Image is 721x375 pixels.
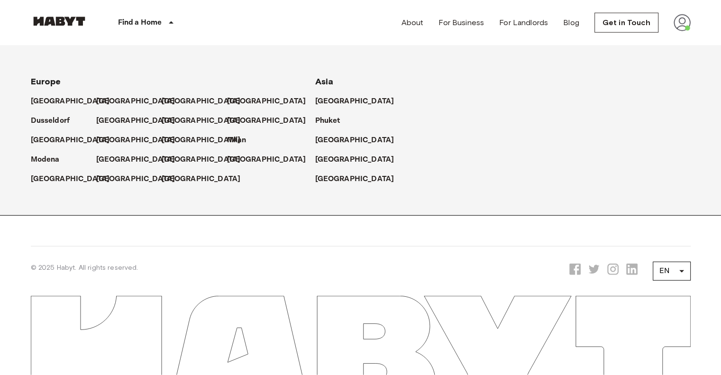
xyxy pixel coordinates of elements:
a: [GEOGRAPHIC_DATA] [31,174,119,185]
a: [GEOGRAPHIC_DATA] [315,135,404,146]
a: [GEOGRAPHIC_DATA] [315,96,404,107]
a: [GEOGRAPHIC_DATA] [31,96,119,107]
a: [GEOGRAPHIC_DATA] [31,135,119,146]
a: [GEOGRAPHIC_DATA] [96,174,185,185]
p: Modena [31,154,60,165]
div: EN [653,258,691,284]
p: Milan [227,135,246,146]
a: [GEOGRAPHIC_DATA] [96,154,185,165]
p: [GEOGRAPHIC_DATA] [96,174,175,185]
a: Milan [227,135,256,146]
p: [GEOGRAPHIC_DATA] [315,154,394,165]
p: [GEOGRAPHIC_DATA] [227,96,306,107]
a: Dusseldorf [31,115,80,127]
p: [GEOGRAPHIC_DATA] [162,135,241,146]
a: For Business [438,17,484,28]
p: [GEOGRAPHIC_DATA] [227,154,306,165]
p: [GEOGRAPHIC_DATA] [315,96,394,107]
a: [GEOGRAPHIC_DATA] [315,174,404,185]
span: © 2025 Habyt. All rights reserved. [31,264,138,272]
span: Asia [315,76,334,87]
p: [GEOGRAPHIC_DATA] [162,96,241,107]
p: Find a Home [118,17,162,28]
a: [GEOGRAPHIC_DATA] [315,154,404,165]
p: [GEOGRAPHIC_DATA] [96,96,175,107]
a: [GEOGRAPHIC_DATA] [162,115,250,127]
a: About [402,17,424,28]
p: [GEOGRAPHIC_DATA] [31,174,110,185]
a: [GEOGRAPHIC_DATA] [162,96,250,107]
p: [GEOGRAPHIC_DATA] [315,174,394,185]
p: Dusseldorf [31,115,70,127]
p: [GEOGRAPHIC_DATA] [31,96,110,107]
p: [GEOGRAPHIC_DATA] [96,135,175,146]
a: [GEOGRAPHIC_DATA] [227,154,316,165]
p: [GEOGRAPHIC_DATA] [227,115,306,127]
a: [GEOGRAPHIC_DATA] [227,96,316,107]
p: [GEOGRAPHIC_DATA] [162,174,241,185]
p: [GEOGRAPHIC_DATA] [162,115,241,127]
a: For Landlords [499,17,548,28]
a: Get in Touch [594,13,658,33]
a: [GEOGRAPHIC_DATA] [162,174,250,185]
p: [GEOGRAPHIC_DATA] [96,154,175,165]
a: [GEOGRAPHIC_DATA] [96,135,185,146]
p: Phuket [315,115,340,127]
a: Blog [563,17,579,28]
p: [GEOGRAPHIC_DATA] [31,135,110,146]
a: Phuket [315,115,350,127]
a: [GEOGRAPHIC_DATA] [227,115,316,127]
a: [GEOGRAPHIC_DATA] [162,135,250,146]
p: [GEOGRAPHIC_DATA] [315,135,394,146]
img: avatar [674,14,691,31]
p: [GEOGRAPHIC_DATA] [96,115,175,127]
a: [GEOGRAPHIC_DATA] [96,115,185,127]
img: Habyt [31,17,88,26]
span: Europe [31,76,61,87]
a: [GEOGRAPHIC_DATA] [96,96,185,107]
a: Modena [31,154,69,165]
p: [GEOGRAPHIC_DATA] [162,154,241,165]
a: [GEOGRAPHIC_DATA] [162,154,250,165]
